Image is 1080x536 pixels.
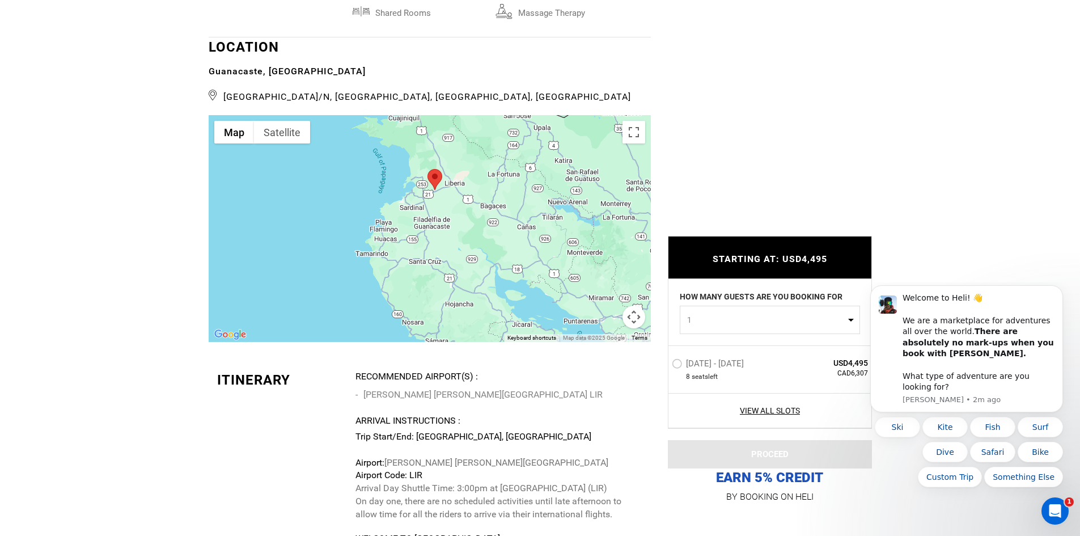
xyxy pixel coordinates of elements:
[355,431,642,521] p: [PERSON_NAME] [PERSON_NAME][GEOGRAPHIC_DATA] Arrival Day Shuttle Time: 3:00pm at [GEOGRAPHIC_DATA...
[370,3,495,18] span: Shared Rooms
[211,327,249,342] img: Google
[495,3,513,20] img: massagetherapy.svg
[355,370,642,383] div: Recommended Airport(s) :
[355,457,384,468] strong: Airport:
[713,254,827,264] span: STARTING AT: USD4,495
[687,314,845,326] span: 1
[668,440,872,469] button: PROCEED
[622,121,645,144] button: Toggle fullscreen view
[209,87,651,104] span: [GEOGRAPHIC_DATA]/N, [GEOGRAPHIC_DATA], [GEOGRAPHIC_DATA], [GEOGRAPHIC_DATA]
[507,334,556,342] button: Keyboard shortcuts
[632,335,647,341] a: Terms (opens in new tab)
[705,372,708,382] span: s
[1041,497,1069,525] iframe: Intercom live chat
[686,372,690,382] span: 8
[355,386,642,403] li: [PERSON_NAME] [PERSON_NAME][GEOGRAPHIC_DATA] LIR
[680,291,842,306] label: HOW MANY GUESTS ARE YOU BOOKING FOR
[355,415,642,428] div: Arrival Instructions :
[209,66,366,77] b: Guanacaste, [GEOGRAPHIC_DATA]
[353,3,370,20] img: sharedrooms.svg
[786,369,869,378] span: CAD6,307
[217,370,348,390] div: Itinerary
[786,357,869,369] span: USD4,495
[853,282,1080,530] iframe: Intercom notifications message
[672,405,869,416] a: View All Slots
[1065,497,1074,507] span: 1
[672,358,747,372] label: [DATE] - [DATE]
[692,372,718,382] span: seat left
[211,327,249,342] a: Open this area in Google Maps (opens a new window)
[355,431,591,442] strong: Trip Start/End: [GEOGRAPHIC_DATA], [GEOGRAPHIC_DATA]
[214,121,254,144] button: Show street map
[513,3,638,18] span: massage therapy
[563,335,625,341] span: Map data ©2025 Google
[254,121,310,144] button: Show satellite imagery
[680,306,860,334] button: 1
[622,306,645,328] button: Map camera controls
[209,37,651,104] div: LOCATION
[668,489,872,505] p: BY BOOKING ON HELI
[355,470,422,480] strong: Airport Code: LIR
